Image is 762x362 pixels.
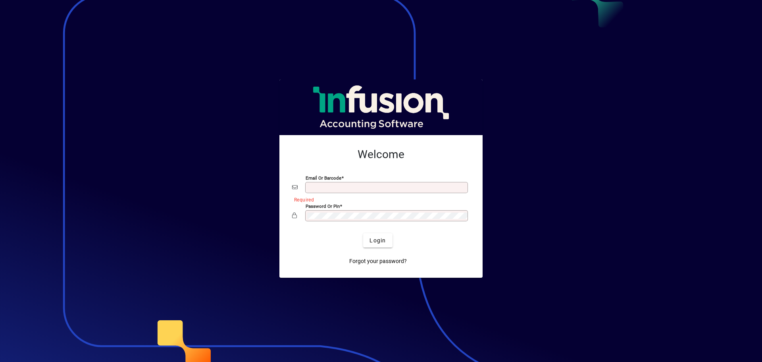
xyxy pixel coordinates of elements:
[292,148,470,161] h2: Welcome
[369,236,386,245] span: Login
[294,195,464,203] mat-error: Required
[306,203,340,209] mat-label: Password or Pin
[363,233,392,248] button: Login
[349,257,407,265] span: Forgot your password?
[346,254,410,268] a: Forgot your password?
[306,175,341,181] mat-label: Email or Barcode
